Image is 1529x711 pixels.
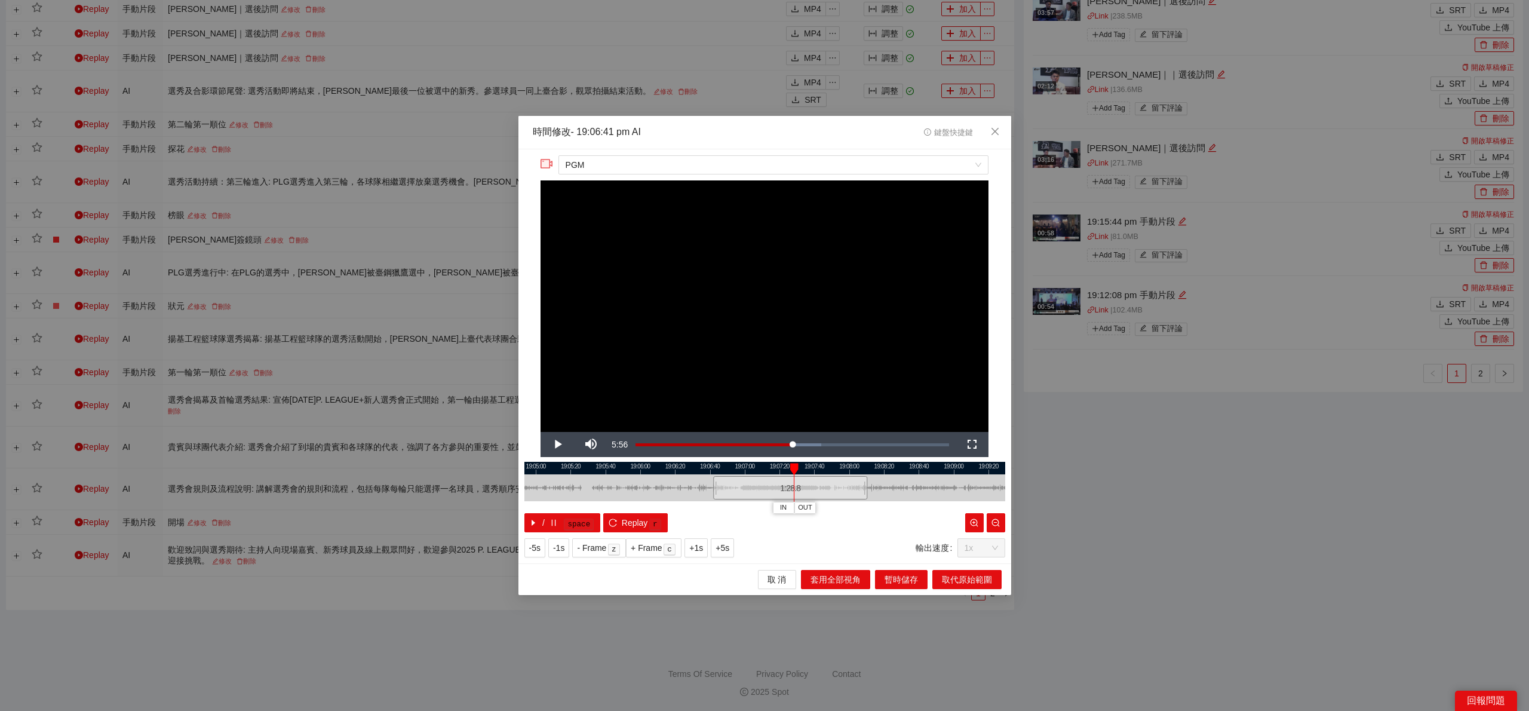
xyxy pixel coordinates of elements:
span: +1s [689,541,703,554]
span: 取 消 [767,573,787,586]
span: zoom-in [970,519,978,528]
span: reload [609,519,617,528]
span: 1x [965,539,998,557]
button: zoom-in [965,513,984,532]
span: -5s [529,541,541,554]
button: zoom-out [987,513,1005,532]
span: / [542,516,545,529]
span: info-circle [924,128,932,136]
button: Mute [574,432,607,457]
button: - Framez [572,538,626,557]
span: 取代原始範圍 [942,573,992,586]
button: OUT [794,502,816,513]
button: Play [541,432,574,457]
span: +5s [716,541,729,554]
div: 時間修改 - 19:06:41 pm AI [533,125,641,139]
span: + Frame [631,541,662,554]
button: -1s [548,538,569,557]
div: Progress Bar [635,443,949,446]
span: OUT [798,502,812,513]
button: 取 消 [758,570,796,589]
span: -1s [553,541,564,554]
button: 取代原始範圍 [932,570,1002,589]
kbd: space [564,519,594,531]
span: IN [780,502,787,513]
span: 暫時儲存 [885,573,918,586]
label: 輸出速度 [916,538,957,557]
span: Replay [622,516,648,529]
span: zoom-out [991,519,1000,528]
button: -5s [524,538,545,557]
span: pause [549,519,558,528]
span: 套用全部視角 [810,573,861,586]
span: close [990,127,1000,136]
span: - Frame [577,541,606,554]
button: 暫時儲存 [875,570,928,589]
div: 1:28.8 [713,476,868,499]
kbd: r [649,519,661,531]
span: 鍵盤快捷鍵 [924,128,972,137]
button: caret-right/pausespace [524,513,601,532]
div: 回報問題 [1455,691,1517,711]
button: reloadReplayr [603,513,667,532]
div: Video Player [541,180,988,433]
button: Close [979,116,1011,148]
button: +1s [684,538,708,557]
span: 5:56 [612,440,628,449]
button: IN [773,502,794,513]
button: 套用全部視角 [801,570,870,589]
button: + Framec [626,538,681,557]
span: PGM [566,156,981,174]
kbd: c [664,544,676,556]
span: video-camera [541,158,552,170]
span: caret-right [529,519,538,528]
button: +5s [711,538,734,557]
button: Fullscreen [955,432,988,457]
kbd: z [608,544,620,556]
